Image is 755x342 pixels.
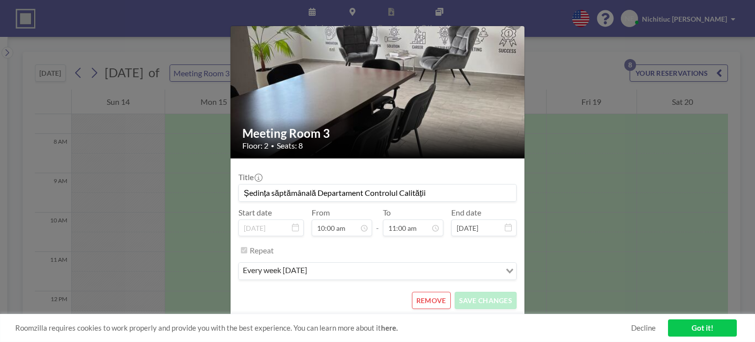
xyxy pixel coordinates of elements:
[239,263,516,280] div: Search for option
[277,141,303,151] span: Seats: 8
[310,265,500,278] input: Search for option
[451,208,481,218] label: End date
[242,126,514,141] h2: Meeting Room 3
[383,208,391,218] label: To
[242,141,268,151] span: Floor: 2
[241,265,309,278] span: every week [DATE]
[250,246,274,255] label: Repeat
[455,292,517,309] button: SAVE CHANGES
[631,323,656,333] a: Decline
[668,319,737,337] a: Got it!
[239,185,516,201] input: (No title)
[238,208,272,218] label: Start date
[271,142,274,150] span: •
[376,211,379,233] span: -
[15,323,631,333] span: Roomzilla requires cookies to work properly and provide you with the best experience. You can lea...
[381,323,398,332] a: here.
[412,292,451,309] button: REMOVE
[238,172,261,182] label: Title
[312,208,330,218] label: From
